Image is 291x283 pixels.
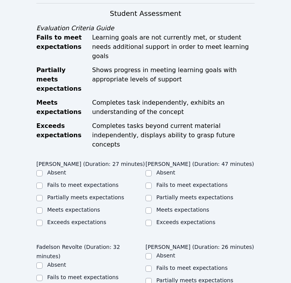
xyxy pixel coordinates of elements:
[47,207,100,213] label: Meets expectations
[156,194,233,200] label: Partially meets expectations
[36,240,145,261] legend: Fadelson Revolte (Duration: 32 minutes)
[36,121,87,149] div: Exceeds expectations
[36,33,87,61] div: Fails to meet expectations
[145,240,254,252] legend: [PERSON_NAME] (Duration: 26 minutes)
[47,182,118,188] label: Fails to meet expectations
[47,219,106,225] label: Exceeds expectations
[156,169,175,176] label: Absent
[47,262,66,268] label: Absent
[47,274,118,280] label: Fails to meet expectations
[36,98,87,117] div: Meets expectations
[156,207,209,213] label: Meets expectations
[92,121,255,149] div: Completes tasks beyond current material independently, displays ability to grasp future concepts
[36,24,255,33] div: Evaluation Criteria Guide
[156,219,215,225] label: Exceeds expectations
[36,66,87,93] div: Partially meets expectations
[36,8,255,19] h3: Student Assessment
[92,98,255,117] div: Completes task independently, exhibits an understanding of the concept
[47,194,124,200] label: Partially meets expectations
[156,252,175,259] label: Absent
[156,265,228,271] label: Fails to meet expectations
[47,169,66,176] label: Absent
[92,66,255,93] div: Shows progress in meeting learning goals with appropriate levels of support
[92,33,255,61] div: Learning goals are not currently met, or student needs additional support in order to meet learni...
[36,157,145,169] legend: [PERSON_NAME] (Duration: 27 minutes)
[156,182,228,188] label: Fails to meet expectations
[145,157,254,169] legend: [PERSON_NAME] (Duration: 47 minutes)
